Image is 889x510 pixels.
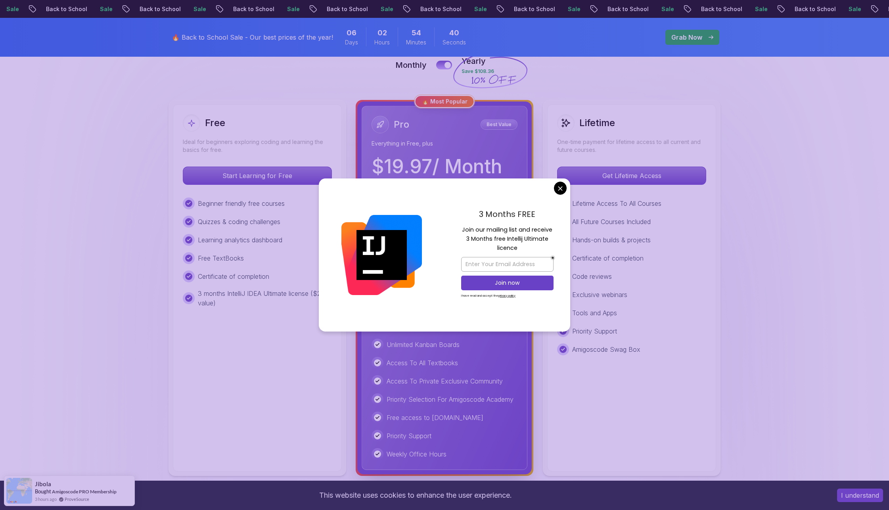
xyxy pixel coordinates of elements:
[65,496,89,502] a: ProveSource
[572,326,617,336] p: Priority Support
[183,138,332,154] p: Ideal for beginners exploring coding and learning the basics for free.
[579,117,615,129] h2: Lifetime
[572,199,661,208] p: Lifetime Access To All Courses
[572,253,644,263] p: Certificate of completion
[372,157,502,176] p: $ 19.97 / Month
[788,5,842,13] p: Back to School
[601,5,655,13] p: Back to School
[837,489,883,502] button: Accept cookies
[561,5,587,13] p: Sale
[387,413,483,422] p: Free access to [DOMAIN_NAME]
[387,449,446,459] p: Weekly Office Hours
[572,345,640,354] p: Amigoscode Swag Box
[449,27,459,38] span: 40 Seconds
[183,172,332,180] a: Start Learning for Free
[387,395,513,404] p: Priority Selection For Amigoscode Academy
[198,253,244,263] p: Free TextBooks
[52,489,117,495] a: Amigoscode PRO Membership
[695,5,749,13] p: Back to School
[374,38,390,46] span: Hours
[557,167,706,185] button: Get Lifetime Access
[558,167,706,184] p: Get Lifetime Access
[187,5,213,13] p: Sale
[198,235,282,245] p: Learning analytics dashboard
[281,5,306,13] p: Sale
[394,118,409,131] h2: Pro
[482,121,516,128] p: Best Value
[572,308,617,318] p: Tools and Apps
[198,272,269,281] p: Certificate of completion
[387,358,458,368] p: Access To All Textbooks
[377,27,387,38] span: 2 Hours
[395,59,427,71] p: Monthly
[35,488,51,495] span: Bought
[35,481,51,487] span: Jibola
[345,38,358,46] span: Days
[94,5,119,13] p: Sale
[406,38,426,46] span: Minutes
[749,5,774,13] p: Sale
[198,217,280,226] p: Quizzes & coding challenges
[468,5,493,13] p: Sale
[183,167,331,184] p: Start Learning for Free
[347,27,356,38] span: 6 Days
[655,5,680,13] p: Sale
[414,5,468,13] p: Back to School
[40,5,94,13] p: Back to School
[6,487,825,504] div: This website uses cookies to enhance the user experience.
[372,140,517,148] p: Everything in Free, plus
[387,340,460,349] p: Unlimited Kanban Boards
[443,38,466,46] span: Seconds
[374,5,400,13] p: Sale
[508,5,561,13] p: Back to School
[387,431,431,441] p: Priority Support
[198,199,285,208] p: Beginner friendly free courses
[842,5,868,13] p: Sale
[387,376,503,386] p: Access To Private Exclusive Community
[172,33,333,42] p: 🔥 Back to School Sale - Our best prices of the year!
[183,167,332,185] button: Start Learning for Free
[320,5,374,13] p: Back to School
[412,27,421,38] span: 54 Minutes
[205,117,225,129] h2: Free
[572,235,651,245] p: Hands-on builds & projects
[133,5,187,13] p: Back to School
[227,5,281,13] p: Back to School
[572,272,612,281] p: Code reviews
[35,496,57,502] span: 3 hours ago
[572,217,651,226] p: All Future Courses Included
[198,289,332,308] p: 3 months IntelliJ IDEA Ultimate license ($249 value)
[572,290,627,299] p: Exclusive webinars
[557,138,706,154] p: One-time payment for lifetime access to all current and future courses.
[671,33,702,42] p: Grab Now
[557,172,706,180] a: Get Lifetime Access
[6,478,32,504] img: provesource social proof notification image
